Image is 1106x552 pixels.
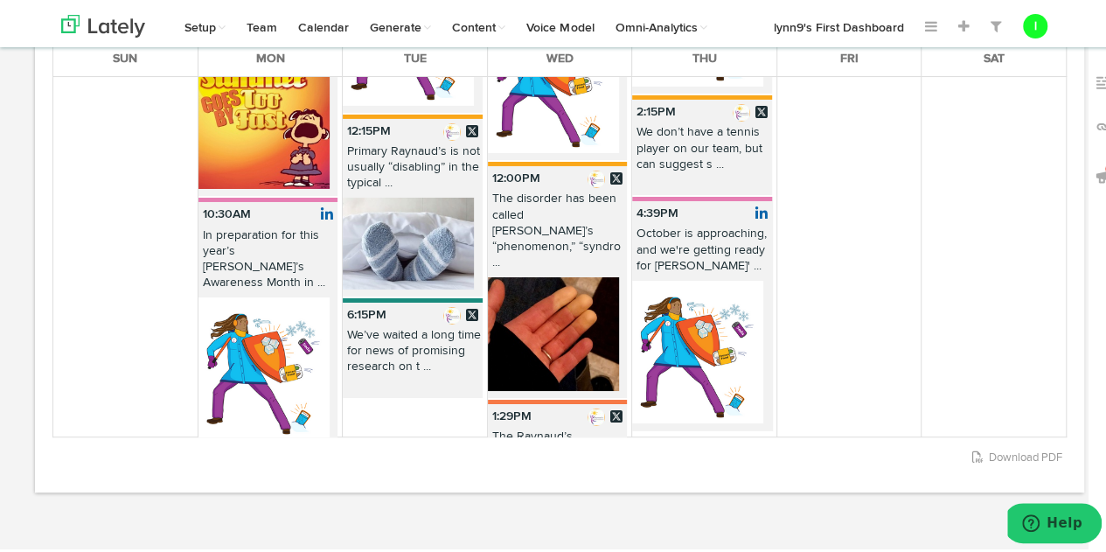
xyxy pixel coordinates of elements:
a: Download PDF [972,449,1062,460]
span: Sat [984,49,1005,61]
img: b5707b6befa4c6f21137e1018929f1c3_normal.jpeg [733,101,750,118]
p: The Raynaud’s Association gets asked this question over and ... [488,425,627,480]
b: 4:39PM [636,204,678,216]
p: October is approaching, and we're getting ready for [PERSON_NAME]' ... [632,222,771,277]
span: Tue [404,49,427,61]
iframe: Opens a widget where you can find more information [1007,500,1102,543]
img: logo_lately_bg_light.svg [61,11,145,34]
p: In preparation for this year’s [PERSON_NAME]’s Awareness Month in ... [198,224,337,295]
img: b5707b6befa4c6f21137e1018929f1c3_normal.jpeg [443,304,461,321]
p: The disorder has been called [PERSON_NAME]’s “phenomenon,” “syndro ... [488,187,627,274]
b: 12:15PM [347,122,391,134]
img: b5707b6befa4c6f21137e1018929f1c3_normal.jpeg [443,120,461,137]
b: 2:15PM [636,102,676,115]
b: 12:00PM [492,169,540,181]
img: IXFhEcTiQzWeNdBRt68q [488,7,619,150]
img: IXFhEcTiQzWeNdBRt68q [632,277,763,420]
img: IXFhEcTiQzWeNdBRt68q [198,294,330,437]
img: 0B57O4zcTTiJl53rMmkJ [488,274,619,387]
p: Primary Raynaud’s is not usually “disabling” in the typical ... [343,140,482,195]
img: b5707b6befa4c6f21137e1018929f1c3_normal.jpeg [588,405,605,423]
span: Wed [546,49,573,61]
b: 6:15PM [347,305,386,318]
img: b5707b6befa4c6f21137e1018929f1c3_normal.jpeg [588,167,605,185]
b: 10:30AM [203,205,251,217]
img: 6VLo0PlcQyyYnvYIRZHQ [343,194,474,285]
button: l [1023,10,1047,35]
span: Thu [692,49,716,61]
span: Mon [256,49,285,61]
b: 1:29PM [492,407,532,419]
span: Sun [113,49,137,61]
img: W7ehr7uQTA6axZ3IpvIg [198,55,330,186]
p: We’ve waited a long time for news of promising research on t ... [343,324,482,379]
span: Fri [839,49,858,61]
p: We don’t have a tennis player on our team, but can suggest s ... [632,121,771,176]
